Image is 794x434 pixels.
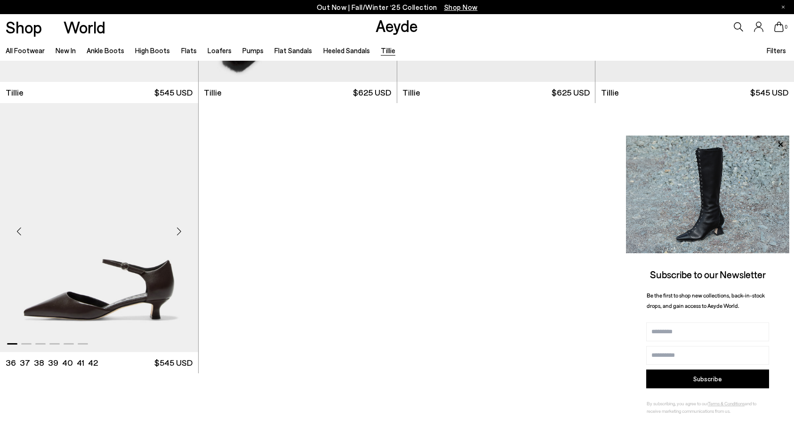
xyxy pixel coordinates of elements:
[601,87,619,98] span: Tillie
[376,16,418,35] a: Aeyde
[88,357,98,369] li: 42
[154,87,192,98] span: $545 USD
[397,82,595,103] a: Tillie $625 USD
[646,370,769,388] button: Subscribe
[381,46,395,55] a: Tillie
[750,87,788,98] span: $545 USD
[595,82,794,103] a: Tillie $545 USD
[552,87,590,98] span: $625 USD
[784,24,788,30] span: 0
[6,357,95,369] ul: variant
[56,46,76,55] a: New In
[774,22,784,32] a: 0
[62,357,73,369] li: 40
[767,46,786,55] span: Filters
[626,136,789,253] img: 2a6287a1333c9a56320fd6e7b3c4a9a9.jpg
[647,401,708,406] span: By subscribing, you agree to our
[208,46,232,55] a: Loafers
[199,82,397,103] a: Tillie $625 USD
[650,268,766,280] span: Subscribe to our Newsletter
[6,46,45,55] a: All Footwear
[77,357,84,369] li: 41
[6,19,42,35] a: Shop
[165,217,193,246] div: Next slide
[5,217,33,246] div: Previous slide
[20,357,30,369] li: 37
[135,46,170,55] a: High Boots
[242,46,264,55] a: Pumps
[64,19,105,35] a: World
[317,1,478,13] p: Out Now | Fall/Winter ‘25 Collection
[353,87,391,98] span: $625 USD
[204,87,222,98] span: Tillie
[6,87,24,98] span: Tillie
[708,401,745,406] a: Terms & Conditions
[154,357,192,369] span: $545 USD
[6,357,16,369] li: 36
[87,46,124,55] a: Ankle Boots
[402,87,420,98] span: Tillie
[181,46,197,55] a: Flats
[444,3,478,11] span: Navigate to /collections/new-in
[274,46,312,55] a: Flat Sandals
[323,46,370,55] a: Heeled Sandals
[48,357,58,369] li: 39
[34,357,44,369] li: 38
[647,292,765,309] span: Be the first to shop new collections, back-in-stock drops, and gain access to Aeyde World.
